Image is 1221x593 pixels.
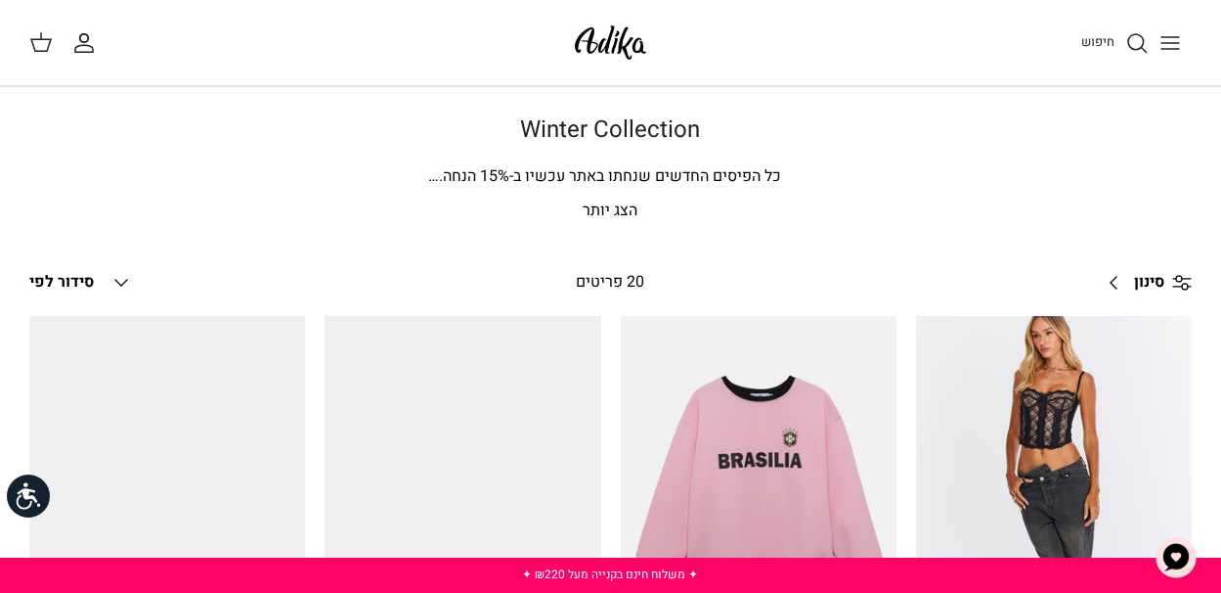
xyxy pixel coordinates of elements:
[481,164,499,188] span: 15
[29,270,94,294] span: סידור לפי
[1134,270,1164,296] span: סינון
[1081,31,1149,55] a: חיפוש
[467,270,755,296] div: 20 פריטים
[29,199,1192,224] p: הצג יותר
[29,261,133,304] button: סידור לפי
[429,164,510,188] span: % הנחה.
[510,164,782,188] span: כל הפיסים החדשים שנחתו באתר עכשיו ב-
[523,566,699,583] a: ✦ משלוח חינם בקנייה מעל ₪220 ✦
[1095,259,1192,306] a: סינון
[569,20,652,66] img: Adika IL
[72,31,104,55] a: החשבון שלי
[1081,32,1114,51] span: חיפוש
[1147,528,1205,587] button: צ'אט
[1149,22,1192,65] button: Toggle menu
[29,116,1192,145] h1: Winter Collection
